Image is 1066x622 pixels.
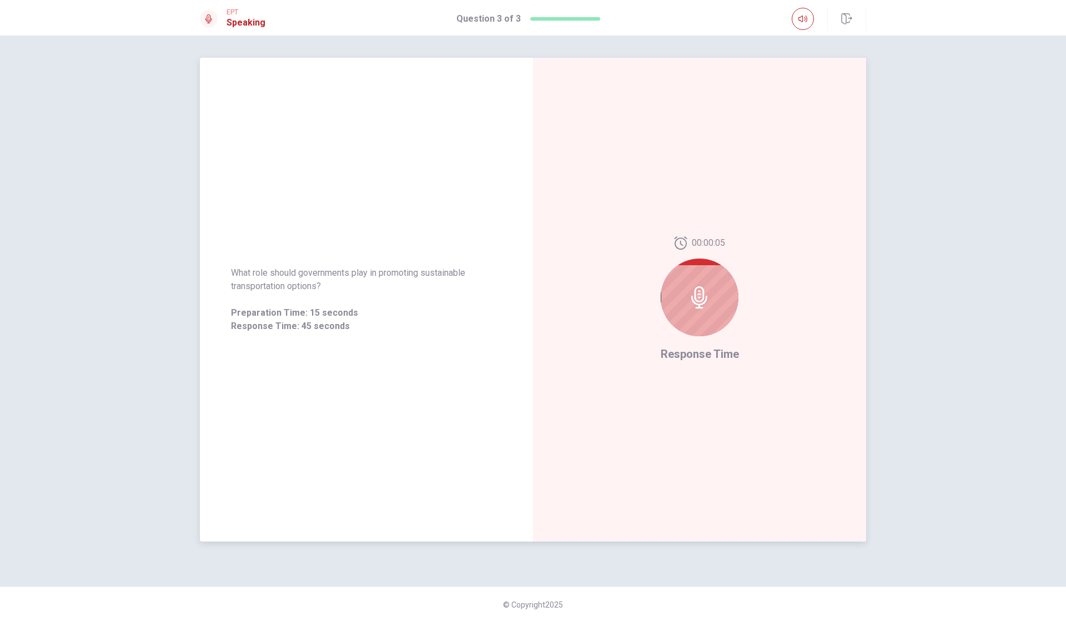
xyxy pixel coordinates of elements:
[231,320,502,333] span: Response Time: 45 seconds
[503,600,563,609] span: © Copyright 2025
[661,347,739,361] span: Response Time
[231,266,502,293] span: What role should governments play in promoting sustainable transportation options?
[692,236,725,250] span: 00:00:05
[231,306,502,320] span: Preparation Time: 15 seconds
[227,8,265,16] span: EPT
[456,12,521,26] h1: Question 3 of 3
[227,16,265,29] h1: Speaking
